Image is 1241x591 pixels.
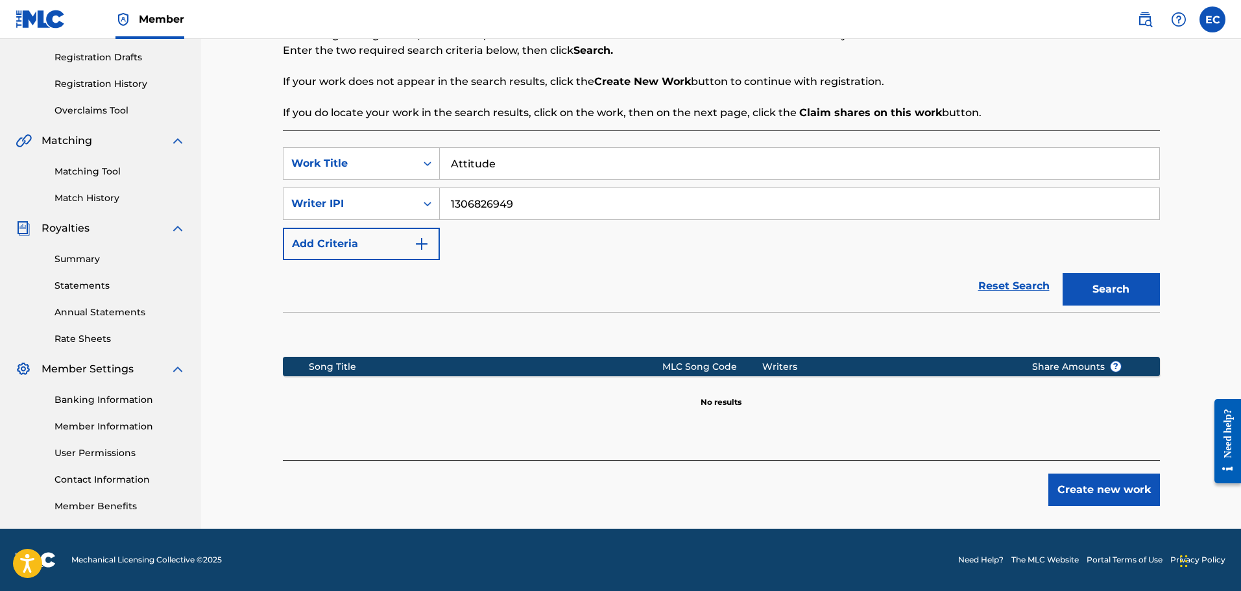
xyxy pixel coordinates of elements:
[958,554,1004,566] a: Need Help?
[42,221,90,236] span: Royalties
[972,272,1056,300] a: Reset Search
[54,77,186,91] a: Registration History
[1180,542,1188,581] div: Drag
[662,360,762,374] div: MLC Song Code
[54,191,186,205] a: Match History
[1063,273,1160,306] button: Search
[283,105,1160,121] p: If you do locate your work in the search results, click on the work, then on the next page, click...
[16,361,31,377] img: Member Settings
[54,420,186,433] a: Member Information
[170,361,186,377] img: expand
[54,279,186,293] a: Statements
[139,12,184,27] span: Member
[170,221,186,236] img: expand
[1048,474,1160,506] button: Create new work
[1011,554,1079,566] a: The MLC Website
[594,75,691,88] strong: Create New Work
[54,393,186,407] a: Banking Information
[170,133,186,149] img: expand
[1170,554,1225,566] a: Privacy Policy
[54,500,186,513] a: Member Benefits
[1137,12,1153,27] img: search
[414,236,429,252] img: 9d2ae6d4665cec9f34b9.svg
[283,228,440,260] button: Add Criteria
[42,133,92,149] span: Matching
[701,381,741,408] p: No results
[71,554,222,566] span: Mechanical Licensing Collective © 2025
[1032,360,1122,374] span: Share Amounts
[1087,554,1163,566] a: Portal Terms of Use
[16,221,31,236] img: Royalties
[16,133,32,149] img: Matching
[1166,6,1192,32] div: Help
[54,104,186,117] a: Overclaims Tool
[54,473,186,487] a: Contact Information
[54,165,186,178] a: Matching Tool
[283,147,1160,312] form: Search Form
[291,156,408,171] div: Work Title
[54,51,186,64] a: Registration Drafts
[1176,529,1241,591] iframe: Chat Widget
[54,252,186,266] a: Summary
[54,306,186,319] a: Annual Statements
[1132,6,1158,32] a: Public Search
[799,106,942,119] strong: Claim shares on this work
[16,10,66,29] img: MLC Logo
[573,44,613,56] strong: Search.
[283,74,1160,90] p: If your work does not appear in the search results, click the button to continue with registration.
[1199,6,1225,32] div: User Menu
[283,43,1160,58] p: Enter the two required search criteria below, then click
[1205,389,1241,493] iframe: Resource Center
[309,360,662,374] div: Song Title
[762,360,1012,374] div: Writers
[42,361,134,377] span: Member Settings
[1171,12,1187,27] img: help
[54,446,186,460] a: User Permissions
[16,552,56,568] img: logo
[1111,361,1121,372] span: ?
[291,196,408,211] div: Writer IPI
[54,332,186,346] a: Rate Sheets
[115,12,131,27] img: Top Rightsholder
